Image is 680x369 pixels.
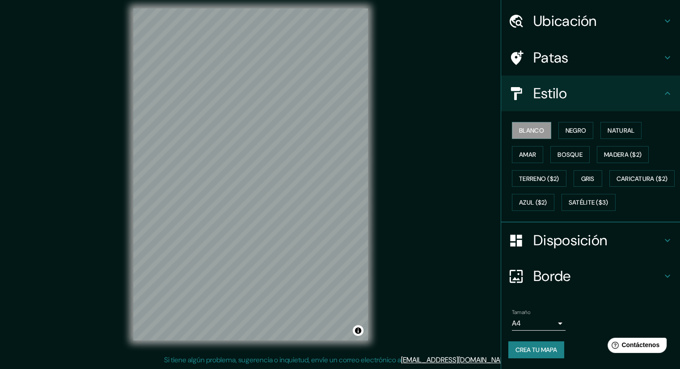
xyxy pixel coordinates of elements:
font: Gris [581,175,595,183]
font: Natural [608,126,634,134]
canvas: Mapa [133,8,368,340]
div: Patas [501,40,680,75]
font: Amar [519,151,536,159]
button: Caricatura ($2) [609,170,675,187]
font: Caricatura ($2) [617,175,668,183]
button: Crea tu mapa [508,341,564,358]
button: Terreno ($2) [512,170,566,187]
div: Disposición [501,222,680,258]
font: Azul ($2) [519,199,547,207]
div: Ubicación [501,3,680,39]
button: Madera ($2) [597,146,649,163]
iframe: Lanzador de widgets de ayuda [600,334,670,359]
button: Gris [574,170,602,187]
font: Satélite ($3) [569,199,608,207]
button: Azul ($2) [512,194,554,211]
font: Si tiene algún problema, sugerencia o inquietud, envíe un correo electrónico a [164,355,401,365]
div: Estilo [501,75,680,111]
font: Bosque [558,151,583,159]
font: Borde [533,267,571,285]
button: Bosque [550,146,590,163]
font: Disposición [533,231,607,250]
font: Crea tu mapa [515,346,557,354]
button: Activar o desactivar atribución [353,325,363,336]
a: [EMAIL_ADDRESS][DOMAIN_NAME] [401,355,511,365]
button: Natural [600,122,642,139]
font: Madera ($2) [604,151,642,159]
button: Amar [512,146,543,163]
font: Estilo [533,84,567,103]
font: Patas [533,48,569,67]
div: Borde [501,258,680,294]
font: Terreno ($2) [519,175,559,183]
button: Negro [558,122,594,139]
div: A4 [512,316,566,331]
font: Blanco [519,126,544,134]
font: Negro [566,126,587,134]
font: Tamaño [512,309,530,316]
button: Satélite ($3) [562,194,616,211]
font: Ubicación [533,12,597,30]
button: Blanco [512,122,551,139]
font: A4 [512,319,521,328]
